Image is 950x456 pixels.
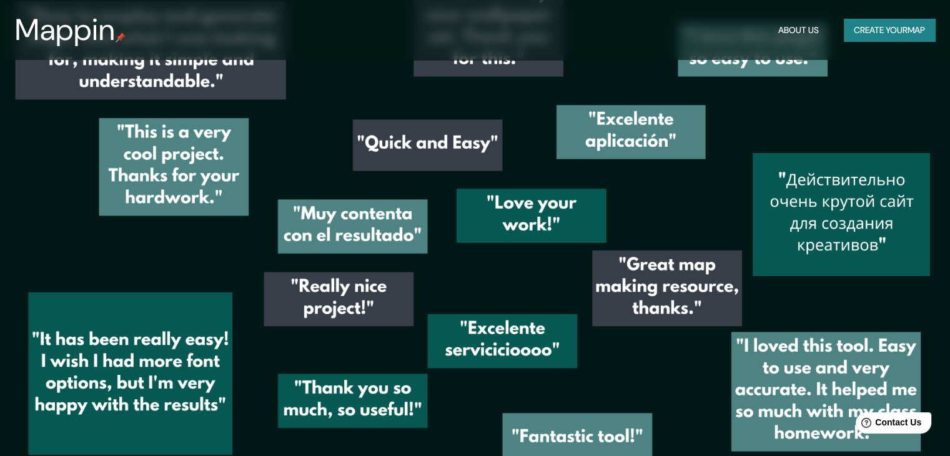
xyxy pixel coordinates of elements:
[116,32,126,42] img: mappin-pin
[773,19,824,42] button: About Us
[839,407,936,442] iframe: Help widget launcher
[844,19,935,42] button: Create yourmap
[15,12,116,47] h3: Mappin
